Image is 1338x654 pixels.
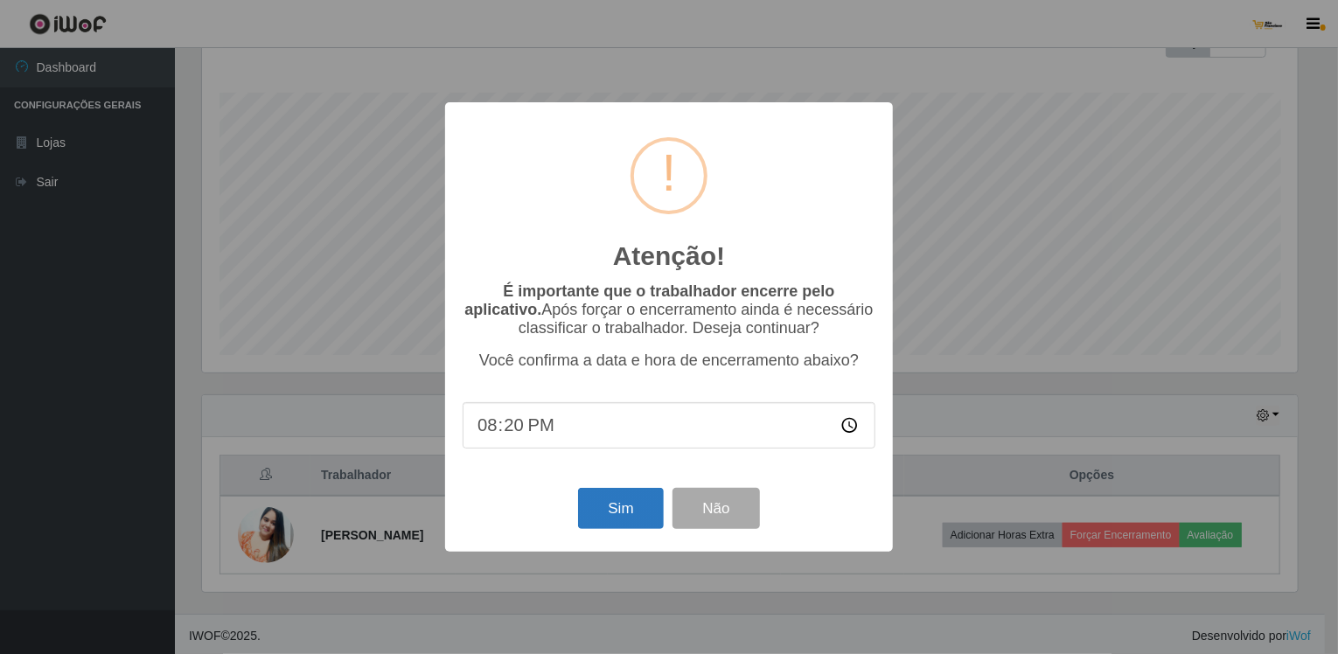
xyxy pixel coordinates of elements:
p: Você confirma a data e hora de encerramento abaixo? [463,351,875,370]
p: Após forçar o encerramento ainda é necessário classificar o trabalhador. Deseja continuar? [463,282,875,337]
button: Não [672,488,759,529]
h2: Atenção! [613,240,725,272]
b: É importante que o trabalhador encerre pelo aplicativo. [464,282,834,318]
button: Sim [578,488,663,529]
